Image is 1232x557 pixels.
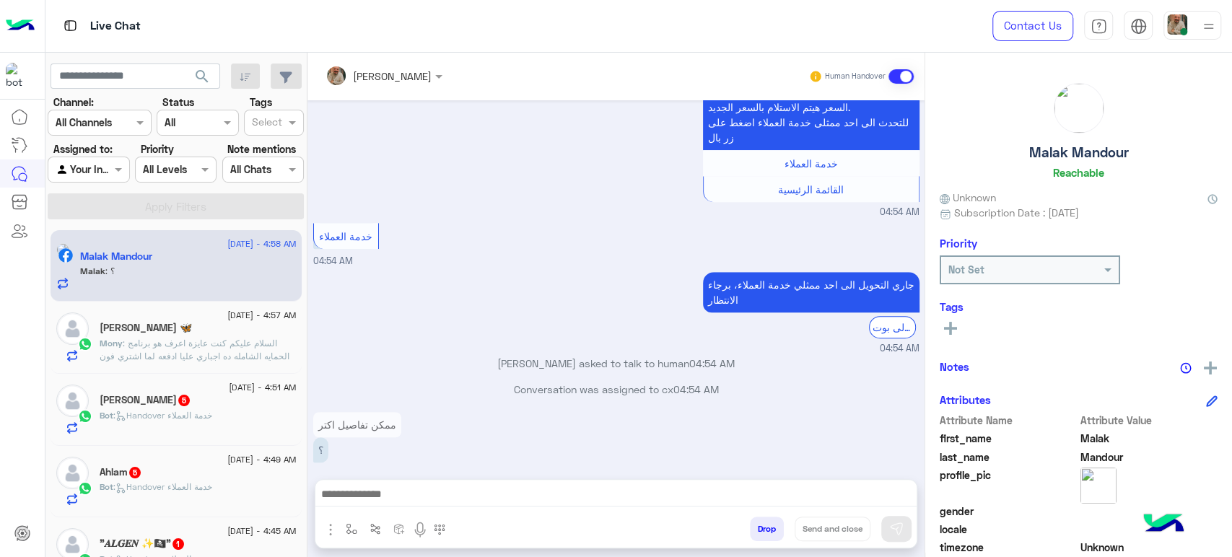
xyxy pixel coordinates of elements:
[1080,504,1218,519] span: null
[825,71,886,82] small: Human Handover
[388,517,411,540] button: create order
[1167,14,1187,35] img: userImage
[100,394,191,406] h5: Kareem Abdelazim
[940,393,991,406] h6: Attributes
[940,360,969,373] h6: Notes
[80,250,152,263] h5: Malak Mandour
[105,266,115,276] span: ؟
[750,517,784,541] button: Drop
[313,382,919,397] p: Conversation was assigned to cx
[229,381,296,394] span: [DATE] - 4:51 AM
[1080,431,1218,446] span: Malak
[78,337,92,351] img: WhatsApp
[940,237,977,250] h6: Priority
[393,523,405,535] img: create order
[313,356,919,371] p: [PERSON_NAME] asked to talk to human
[6,11,35,41] img: Logo
[80,266,105,276] span: Malak
[1053,166,1104,179] h6: Reachable
[778,183,844,196] span: القائمة الرئيسية
[313,255,353,266] span: 04:54 AM
[795,517,870,541] button: Send and close
[61,17,79,35] img: tab
[56,457,89,489] img: defaultAdmin.png
[100,466,142,478] h5: Ahlam
[940,300,1218,313] h6: Tags
[689,357,735,369] span: 04:54 AM
[78,481,92,496] img: WhatsApp
[193,68,211,85] span: search
[48,193,304,219] button: Apply Filters
[113,410,212,421] span: : Handover خدمة العملاء
[1138,499,1189,550] img: hulul-logo.png
[227,141,296,157] label: Note mentions
[880,342,919,356] span: 04:54 AM
[250,114,282,133] div: Select
[1200,17,1218,35] img: profile
[178,395,190,406] span: 5
[100,338,289,387] span: السلام عليكم كنت عايزة اعرف هو برنامج الحمايه الشامله ده اجباري عليا ادفعه لما اشتري فون ولا ممكن...
[78,409,92,424] img: WhatsApp
[100,322,192,334] h5: Mony Mohamed 🦋
[673,383,719,395] span: 04:54 AM
[1080,522,1218,537] span: null
[1084,11,1113,41] a: tab
[703,272,919,312] p: 24/8/2025, 4:54 AM
[53,95,94,110] label: Channel:
[141,141,174,157] label: Priority
[250,95,272,110] label: Tags
[313,437,328,462] p: 24/8/2025, 4:58 AM
[129,467,141,478] span: 5
[954,205,1079,220] span: Subscription Date : [DATE]
[364,517,388,540] button: Trigger scenario
[162,95,194,110] label: Status
[940,522,1078,537] span: locale
[940,449,1078,465] span: last_name
[100,338,123,348] span: Mony
[411,521,429,538] img: send voice note
[370,523,381,535] img: Trigger scenario
[56,312,89,345] img: defaultAdmin.png
[56,385,89,417] img: defaultAdmin.png
[185,63,220,95] button: search
[1130,18,1147,35] img: tab
[340,517,364,540] button: select flow
[1054,84,1104,133] img: picture
[940,540,1078,555] span: timezone
[1080,540,1218,555] span: Unknown
[940,504,1078,519] span: gender
[869,316,916,338] div: الرجوع الى بوت
[1080,449,1218,465] span: Mandour
[1091,18,1107,35] img: tab
[940,468,1078,501] span: profile_pic
[100,481,113,492] span: Bot
[1080,413,1218,428] span: Attribute Value
[940,190,996,205] span: Unknown
[227,525,296,538] span: [DATE] - 4:45 AM
[880,206,919,219] span: 04:54 AM
[1204,361,1217,374] img: add
[1080,468,1117,504] img: picture
[313,412,401,437] p: 24/8/2025, 4:58 AM
[100,410,113,421] span: Bot
[434,524,445,535] img: make a call
[940,431,1078,446] span: first_name
[56,243,69,256] img: picture
[100,538,185,550] h5: "𝑨𝑳𝑮𝑬𝑵 ✨🏴‍☠️"
[940,413,1078,428] span: Attribute Name
[319,230,372,242] span: خدمة العملاء
[227,309,296,322] span: [DATE] - 4:57 AM
[785,157,838,170] span: خدمة العملاء
[992,11,1073,41] a: Contact Us
[172,538,184,550] span: 1
[6,63,32,89] img: 1403182699927242
[90,17,141,36] p: Live Chat
[1180,362,1192,374] img: notes
[1029,144,1129,161] h5: Malak Mandour
[889,522,904,536] img: send message
[227,237,296,250] span: [DATE] - 4:58 AM
[113,481,212,492] span: : Handover خدمة العملاء
[53,141,113,157] label: Assigned to:
[227,453,296,466] span: [DATE] - 4:49 AM
[58,248,73,263] img: Facebook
